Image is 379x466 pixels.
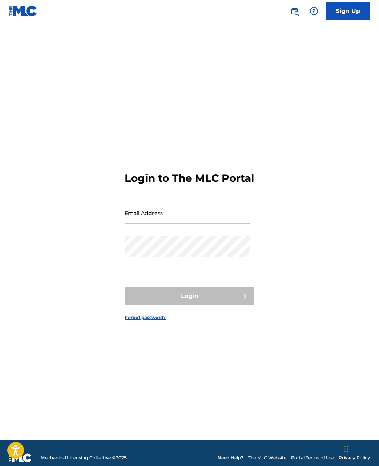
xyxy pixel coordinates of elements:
img: help [309,7,318,16]
a: The MLC Website [248,455,286,461]
img: logo [9,453,32,462]
h3: Login to The MLC Portal [125,172,254,185]
a: Public Search [287,4,302,19]
a: Sign Up [326,2,370,20]
a: Portal Terms of Use [291,455,334,461]
iframe: Chat Widget [342,430,379,466]
a: Privacy Policy [339,455,370,461]
img: search [290,7,299,16]
a: Need Help? [218,455,244,461]
div: Drag [344,438,349,460]
img: MLC Logo [9,6,37,16]
span: Mechanical Licensing Collective © 2025 [41,455,127,461]
a: Forgot password? [125,314,166,321]
div: Help [306,4,321,19]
